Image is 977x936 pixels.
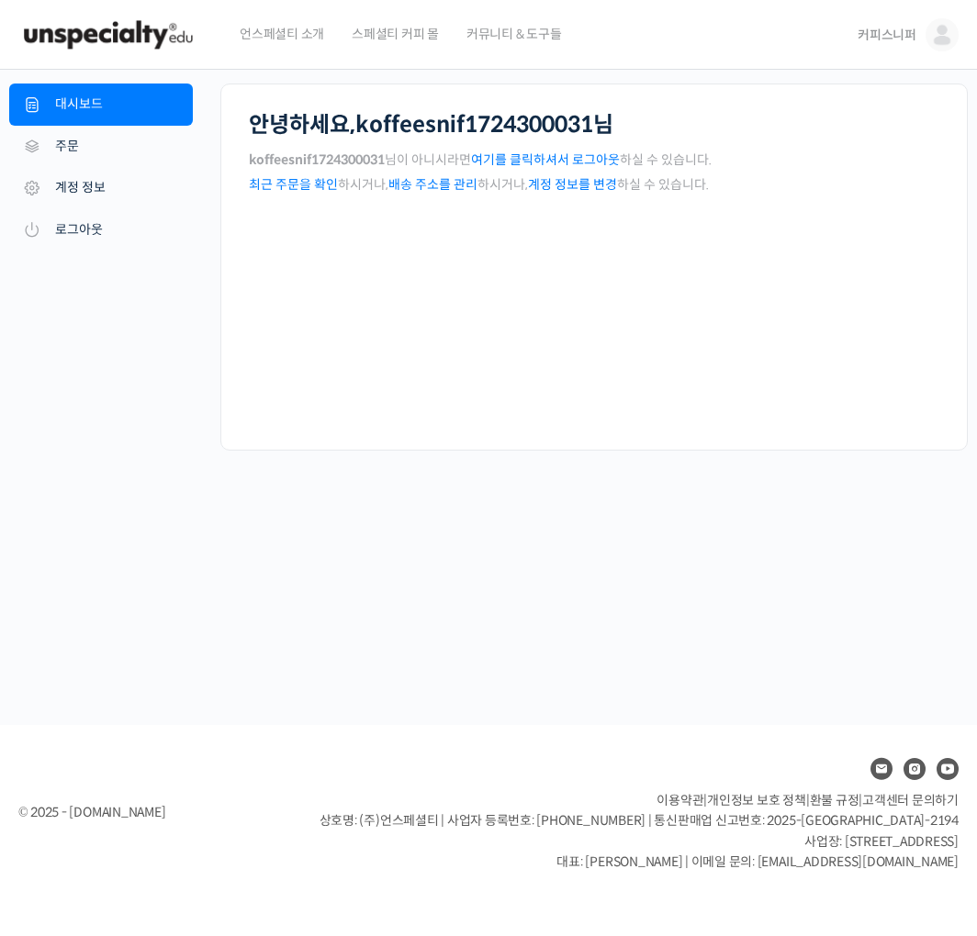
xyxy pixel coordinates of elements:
a: 환불 규정 [810,792,859,808]
a: 계정 정보를 변경 [528,176,617,193]
span: 커피스니퍼 [858,27,916,43]
a: 최근 주문을 확인 [249,176,338,193]
div: © 2025 - [DOMAIN_NAME] [18,800,274,825]
a: 주문 [9,126,193,168]
a: 계정 정보 [9,167,193,209]
a: 여기를 클릭하셔서 로그아웃 [471,151,620,168]
a: 배송 주소를 관리 [388,176,477,193]
a: 대시보드 [9,84,193,126]
h2: 안녕하세요, 님 [249,112,939,139]
a: 이용약관 [657,792,703,808]
p: | | | 상호명: (주)언스페셜티 | 사업자 등록번호: [PHONE_NUMBER] | 통신판매업 신고번호: 2025-[GEOGRAPHIC_DATA]-2194 사업장: [ST... [320,790,959,873]
strong: koffeesnif1724300031 [355,111,593,139]
p: 님이 아니시라면 하실 수 있습니다. [249,148,939,173]
span: 고객센터 문의하기 [862,792,959,808]
a: 개인정보 보호 정책 [707,792,806,808]
p: 하시거나, 하시거나, 하실 수 있습니다. [249,173,939,197]
strong: koffeesnif1724300031 [249,151,385,168]
a: 로그아웃 [9,209,193,251]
